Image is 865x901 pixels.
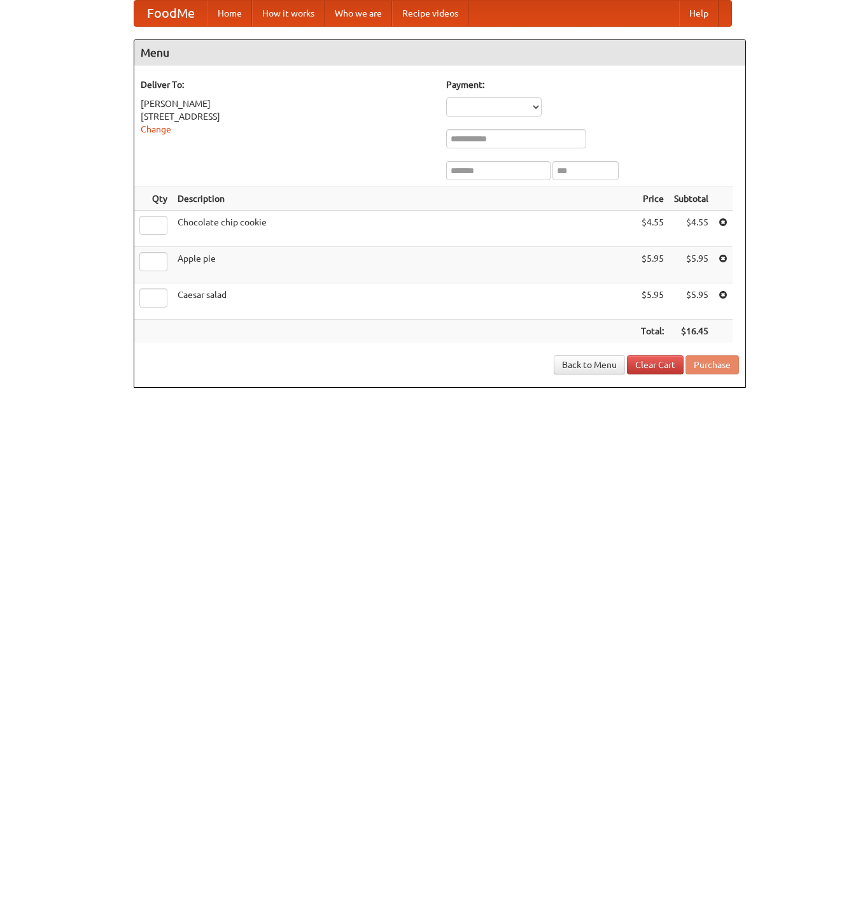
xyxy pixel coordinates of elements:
[392,1,468,26] a: Recipe videos
[686,355,739,374] button: Purchase
[141,78,433,91] h5: Deliver To:
[669,247,714,283] td: $5.95
[627,355,684,374] a: Clear Cart
[669,320,714,343] th: $16.45
[636,247,669,283] td: $5.95
[636,283,669,320] td: $5.95
[669,283,714,320] td: $5.95
[141,110,433,123] div: [STREET_ADDRESS]
[134,1,207,26] a: FoodMe
[669,211,714,247] td: $4.55
[207,1,252,26] a: Home
[669,187,714,211] th: Subtotal
[446,78,739,91] h5: Payment:
[172,283,636,320] td: Caesar salad
[252,1,325,26] a: How it works
[134,187,172,211] th: Qty
[636,187,669,211] th: Price
[636,320,669,343] th: Total:
[679,1,719,26] a: Help
[325,1,392,26] a: Who we are
[172,247,636,283] td: Apple pie
[172,187,636,211] th: Description
[134,40,745,66] h4: Menu
[172,211,636,247] td: Chocolate chip cookie
[141,124,171,134] a: Change
[141,97,433,110] div: [PERSON_NAME]
[636,211,669,247] td: $4.55
[554,355,625,374] a: Back to Menu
